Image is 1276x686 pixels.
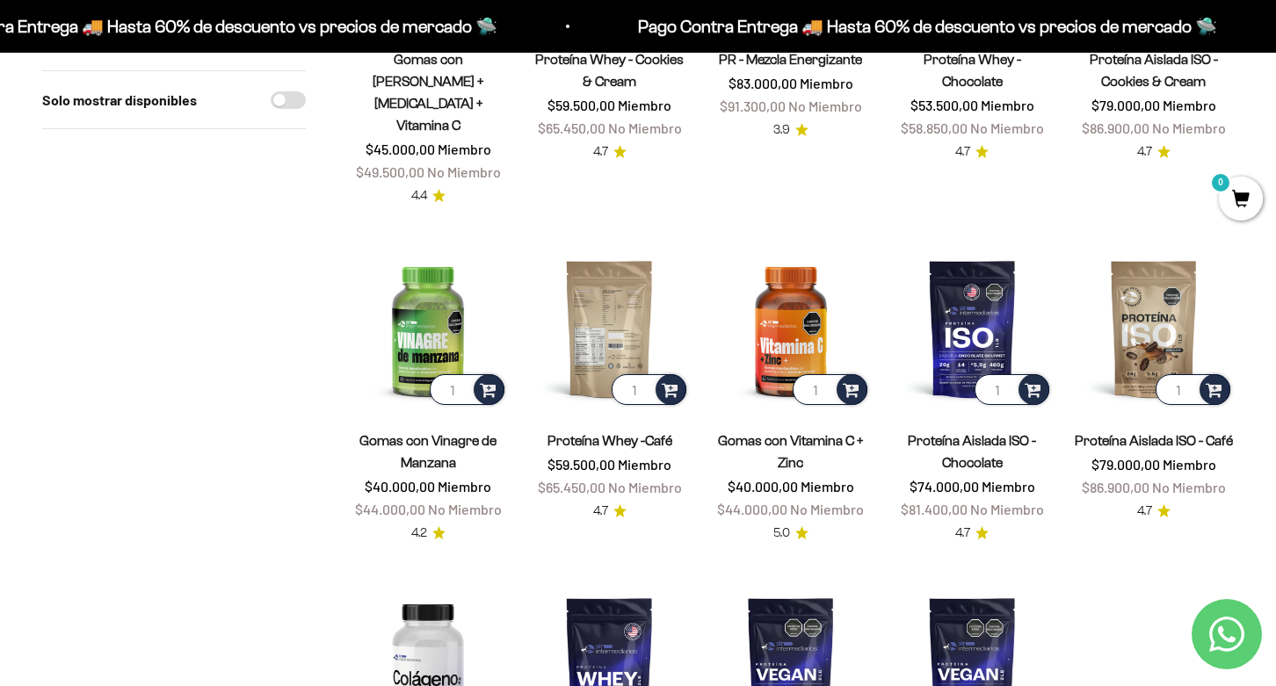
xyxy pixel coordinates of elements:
span: $49.500,00 [356,163,424,180]
span: Miembro [618,97,671,113]
span: 4.7 [955,524,970,543]
a: Proteína Whey -Café [547,433,672,448]
span: No Miembro [790,501,864,517]
span: No Miembro [427,163,501,180]
span: $58.850,00 [901,119,968,136]
span: Miembro [1163,97,1216,113]
a: 4.74.7 de 5.0 estrellas [955,524,989,543]
span: Miembro [982,478,1035,495]
span: Miembro [618,456,671,473]
span: $91.300,00 [720,97,786,114]
a: 4.74.7 de 5.0 estrellas [955,142,989,162]
span: Miembro [800,75,853,91]
span: No Miembro [1152,119,1226,136]
span: No Miembro [788,97,862,114]
span: $53.500,00 [910,97,978,113]
span: $44.000,00 [355,501,425,517]
a: 5.05.0 de 5.0 estrellas [773,524,808,543]
span: 4.7 [1137,142,1152,162]
span: $79.000,00 [1091,97,1160,113]
span: No Miembro [970,119,1044,136]
a: Proteína Aislada ISO - Café [1075,433,1233,448]
span: $79.000,00 [1091,456,1160,473]
a: 4.74.7 de 5.0 estrellas [593,502,627,521]
span: $65.450,00 [538,119,605,136]
a: 0 [1219,191,1263,210]
mark: 0 [1210,172,1231,193]
span: $59.500,00 [547,97,615,113]
span: $40.000,00 [365,478,435,495]
span: Miembro [438,478,491,495]
span: $59.500,00 [547,456,615,473]
span: Miembro [438,141,491,157]
p: Pago Contra Entrega 🚚 Hasta 60% de descuento vs precios de mercado 🛸 [637,12,1216,40]
span: Miembro [981,97,1034,113]
span: Miembro [1163,456,1216,473]
span: No Miembro [970,501,1044,517]
span: $65.450,00 [538,479,605,495]
a: PR - Mezcla Energizante [719,52,862,67]
span: 4.7 [593,502,608,521]
span: No Miembro [608,119,682,136]
span: 4.7 [1137,502,1152,521]
label: Solo mostrar disponibles [42,89,197,112]
span: No Miembro [428,501,502,517]
a: Gomas con Vinagre de Manzana [359,433,497,470]
span: $86.900,00 [1082,119,1149,136]
span: $44.000,00 [717,501,787,517]
a: 4.24.2 de 5.0 estrellas [411,524,446,543]
a: 3.93.9 de 5.0 estrellas [773,120,808,140]
a: 4.44.4 de 5.0 estrellas [411,186,446,206]
span: $45.000,00 [366,141,435,157]
span: 4.7 [593,142,608,162]
span: 4.7 [955,142,970,162]
span: No Miembro [1152,479,1226,495]
span: No Miembro [608,479,682,495]
span: $86.900,00 [1082,479,1149,495]
span: 5.0 [773,524,790,543]
span: 3.9 [773,120,790,140]
span: $74.000,00 [910,478,979,495]
span: 4.2 [411,524,427,543]
a: Gomas con Vitamina C + Zinc [718,433,863,470]
span: Miembro [801,478,854,495]
span: $83.000,00 [729,75,797,91]
a: 4.74.7 de 5.0 estrellas [593,142,627,162]
a: 4.74.7 de 5.0 estrellas [1137,502,1171,521]
a: 4.74.7 de 5.0 estrellas [1137,142,1171,162]
span: $40.000,00 [728,478,798,495]
a: Proteína Aislada ISO - Chocolate [908,433,1036,470]
img: Proteína Whey -Café [529,249,689,408]
span: $81.400,00 [901,501,968,517]
span: 4.4 [411,186,427,206]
